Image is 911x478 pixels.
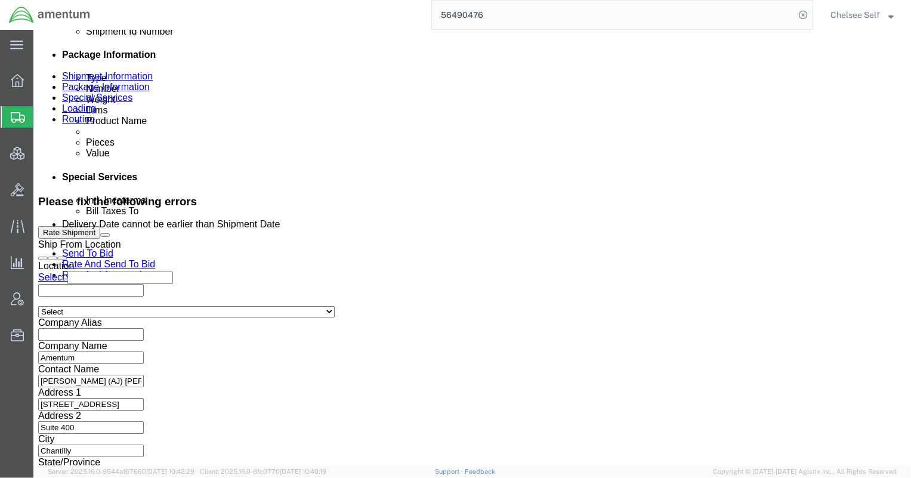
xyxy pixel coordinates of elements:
span: [DATE] 10:40:19 [280,468,326,475]
span: Chelsee Self [830,8,880,21]
button: Chelsee Self [830,8,894,22]
a: Support [435,468,465,475]
a: Feedback [465,468,495,475]
span: Server: 2025.16.0-9544af67660 [48,468,194,475]
span: [DATE] 10:42:29 [146,468,194,475]
span: Client: 2025.16.0-8fc0770 [200,468,326,475]
input: Search for shipment number, reference number [432,1,795,29]
iframe: FS Legacy Container [33,30,911,465]
img: logo [8,6,91,24]
span: Copyright © [DATE]-[DATE] Agistix Inc., All Rights Reserved [713,467,897,477]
